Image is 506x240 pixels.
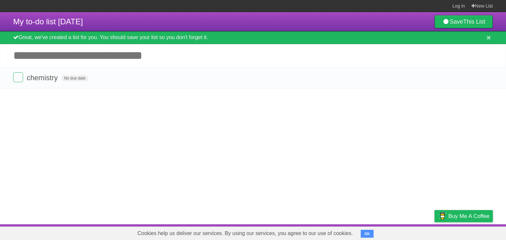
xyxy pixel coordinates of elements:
a: Buy me a coffee [435,210,493,222]
a: Developers [369,226,395,238]
a: Suggest a feature [451,226,493,238]
a: Privacy [426,226,443,238]
b: This List [463,18,485,25]
span: No due date [61,75,88,81]
span: chemistry [27,74,59,82]
span: Buy me a coffee [448,210,490,222]
a: About [347,226,361,238]
span: Cookies help us deliver our services. By using our services, you agree to our use of cookies. [131,227,359,240]
img: Buy me a coffee [438,210,447,222]
label: Done [13,72,23,82]
a: SaveThis List [435,15,493,28]
span: My to-do list [DATE] [13,17,83,26]
a: Terms [404,226,418,238]
button: OK [361,230,374,238]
